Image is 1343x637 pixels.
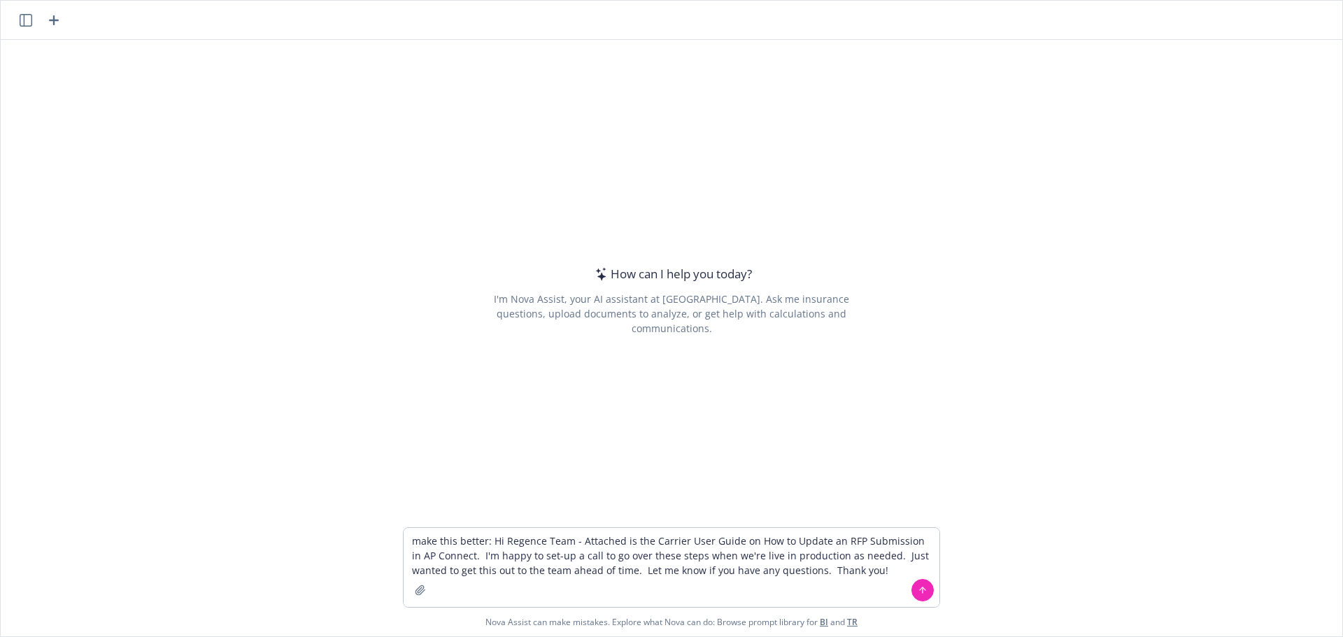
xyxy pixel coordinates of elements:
textarea: make this better: Hi Regence Team - Attached is the Carrier User Guide on How to Update an RFP Su... [404,528,939,607]
div: How can I help you today? [591,265,752,283]
a: BI [820,616,828,628]
span: Nova Assist can make mistakes. Explore what Nova can do: Browse prompt library for and [6,608,1337,636]
a: TR [847,616,858,628]
div: I'm Nova Assist, your AI assistant at [GEOGRAPHIC_DATA]. Ask me insurance questions, upload docum... [474,292,868,336]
